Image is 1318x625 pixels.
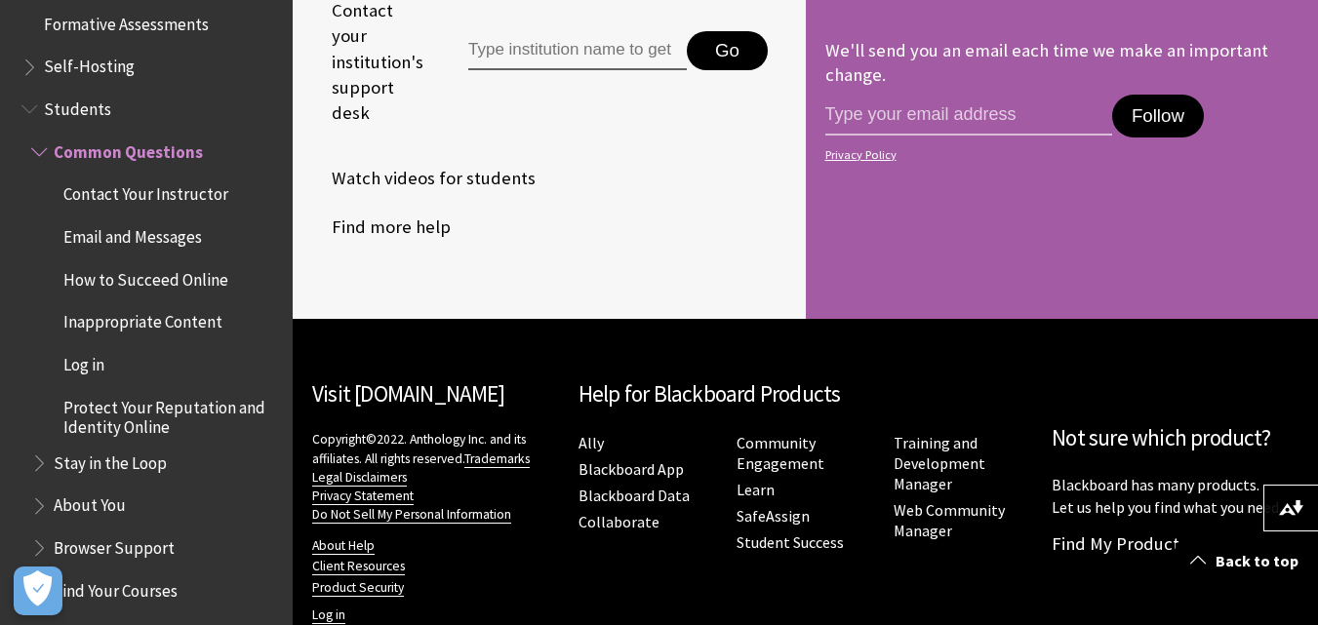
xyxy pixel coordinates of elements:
h2: Help for Blackboard Products [579,377,1033,411]
button: Open Preferences [14,566,62,615]
span: Contact Your Instructor [63,178,228,205]
a: Privacy Policy [825,148,1294,162]
span: How to Succeed Online [63,263,228,290]
span: About You [54,489,126,516]
span: Formative Assessments [44,8,209,34]
span: Browser Support [54,531,175,558]
a: Visit [DOMAIN_NAME] [312,379,504,408]
a: Watch videos for students [312,164,536,193]
input: Type institution name to get support [468,31,687,70]
p: We'll send you an email each time we make an important change. [825,39,1268,85]
a: Blackboard App [579,459,684,480]
a: Collaborate [579,512,659,532]
span: Common Questions [54,136,203,162]
span: Students [44,93,111,119]
span: Protect Your Reputation and Identity Online [63,391,279,437]
span: Email and Messages [63,220,202,247]
a: Client Resources [312,558,405,575]
a: Privacy Statement [312,488,414,505]
a: Find more help [312,213,451,242]
span: Inappropriate Content [63,306,222,332]
a: Student Success [737,532,844,553]
a: Back to top [1176,543,1318,579]
a: Learn [737,480,775,500]
a: Blackboard Data [579,486,690,506]
a: Web Community Manager [894,500,1005,541]
p: Blackboard has many products. Let us help you find what you need. [1052,474,1298,518]
span: Stay in the Loop [54,447,167,473]
span: Self-Hosting [44,51,135,77]
a: Trademarks [464,450,530,468]
a: About Help [312,537,375,555]
a: Log in [312,606,345,624]
a: Training and Development Manager [894,433,985,494]
span: Log in [63,348,104,374]
a: Legal Disclaimers [312,469,407,487]
button: Go [687,31,768,70]
h2: Not sure which product? [1052,421,1298,455]
a: Find My Product [1052,532,1179,555]
a: Do Not Sell My Personal Information [312,506,511,524]
a: Product Security [312,579,404,597]
input: email address [825,95,1112,136]
span: Find Your Courses [54,574,178,601]
button: Follow [1112,95,1204,137]
a: Community Engagement [737,433,824,474]
a: Ally [579,433,604,453]
a: SafeAssign [737,506,810,527]
p: Copyright©2022. Anthology Inc. and its affiliates. All rights reserved. [312,430,559,523]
